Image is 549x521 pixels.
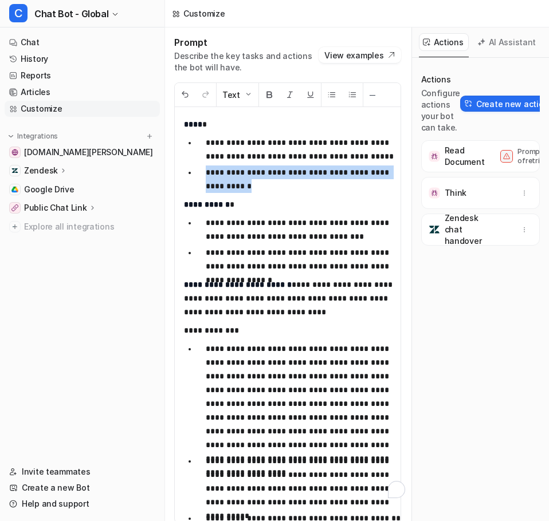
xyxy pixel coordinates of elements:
[146,132,154,140] img: menu_add.svg
[445,145,485,168] p: Read Document
[24,184,74,195] span: Google Drive
[5,68,160,84] a: Reports
[5,144,160,160] a: price-agg-sandy.vercel.app[DOMAIN_NAME][PERSON_NAME]
[5,496,160,512] a: Help and support
[429,151,440,162] img: Read Document icon
[11,186,18,193] img: Google Drive
[5,84,160,100] a: Articles
[5,131,61,142] button: Integrations
[5,34,160,50] a: Chat
[5,219,160,235] a: Explore all integrations
[429,224,440,235] img: Zendesk chat handover icon
[9,4,28,22] span: C
[217,83,258,106] button: Text
[5,181,160,198] a: Google DriveGoogle Drive
[11,149,18,156] img: price-agg-sandy.vercel.app
[429,187,440,199] img: Think icon
[17,132,58,141] p: Integrations
[300,83,321,106] button: Underline
[445,212,489,247] p: Zendesk chat handover
[5,480,160,496] a: Create a new Bot
[201,90,210,99] img: Redo
[24,165,58,176] p: Zendesk
[34,6,108,22] span: Chat Bot - Global
[174,37,319,48] h1: Prompt
[348,90,357,99] img: Ordered List
[24,218,155,236] span: Explore all integrations
[285,90,295,99] img: Italic
[175,83,195,106] button: Undo
[181,90,190,99] img: Undo
[321,83,342,106] button: Unordered List
[265,90,274,99] img: Bold
[244,90,253,99] img: Dropdown Down Arrow
[5,51,160,67] a: History
[445,187,467,199] p: Think
[195,83,216,106] button: Redo
[259,83,280,106] button: Bold
[319,47,401,63] button: View examples
[24,147,153,158] span: [DOMAIN_NAME][PERSON_NAME]
[327,90,336,99] img: Unordered List
[306,90,315,99] img: Underline
[280,83,300,106] button: Italic
[342,83,363,106] button: Ordered List
[363,83,382,106] button: ─
[465,100,473,108] img: Create action
[419,33,469,51] button: Actions
[5,101,160,117] a: Customize
[421,88,460,133] p: Configure actions your bot can take.
[7,132,15,140] img: expand menu
[11,204,18,211] img: Public Chat Link
[473,33,542,51] button: AI Assistant
[9,221,21,232] img: explore all integrations
[5,464,160,480] a: Invite teammates
[24,202,87,214] p: Public Chat Link
[11,167,18,174] img: Zendesk
[174,50,319,73] p: Describe the key tasks and actions the bot will have.
[183,7,225,19] div: Customize
[421,74,460,85] p: Actions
